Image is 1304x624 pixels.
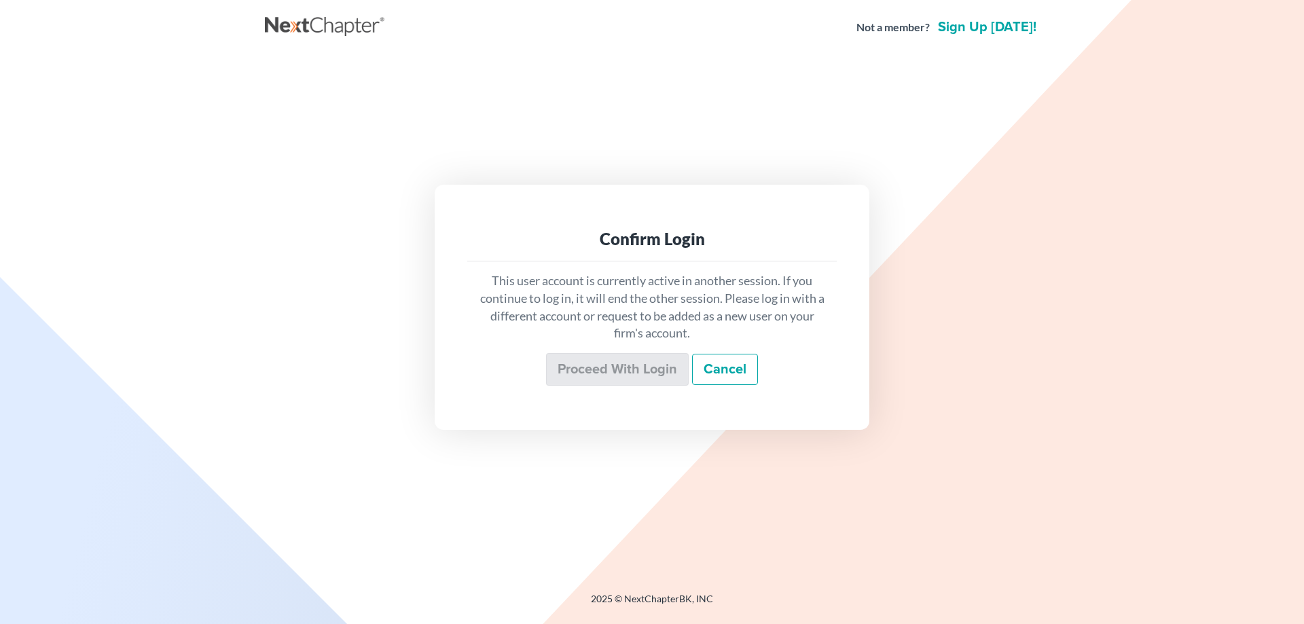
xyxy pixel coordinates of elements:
strong: Not a member? [856,20,930,35]
a: Cancel [692,354,758,385]
a: Sign up [DATE]! [935,20,1039,34]
input: Proceed with login [546,353,689,386]
div: 2025 © NextChapterBK, INC [265,592,1039,617]
p: This user account is currently active in another session. If you continue to log in, it will end ... [478,272,826,342]
div: Confirm Login [478,228,826,250]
